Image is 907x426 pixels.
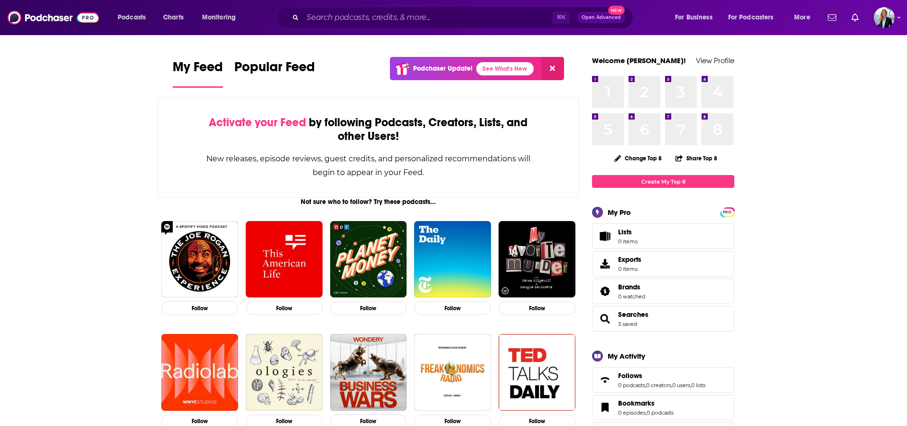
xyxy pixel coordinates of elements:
span: For Podcasters [728,11,774,24]
a: 0 users [672,382,690,389]
button: open menu [195,10,248,25]
span: For Business [675,11,713,24]
img: This American Life [246,221,323,298]
a: Welcome [PERSON_NAME]! [592,56,686,65]
button: open menu [787,10,822,25]
a: 0 creators [646,382,671,389]
span: , [645,382,646,389]
a: Show notifications dropdown [848,9,862,26]
div: Search podcasts, credits, & more... [286,7,642,28]
a: See What's New [476,62,534,75]
span: Charts [163,11,184,24]
span: Open Advanced [582,15,621,20]
span: Exports [595,257,614,270]
a: Show notifications dropdown [824,9,840,26]
a: 0 podcasts [647,409,674,416]
img: The Daily [414,221,491,298]
a: Bookmarks [618,399,674,407]
img: Radiolab [161,334,238,411]
input: Search podcasts, credits, & more... [303,10,552,25]
a: Brands [595,285,614,298]
img: The Joe Rogan Experience [161,221,238,298]
a: Searches [618,310,648,319]
span: Logged in as carolynchauncey [874,7,895,28]
a: 0 watched [618,293,645,300]
span: Bookmarks [618,399,655,407]
a: 0 episodes [618,409,646,416]
a: Brands [618,283,645,291]
span: Bookmarks [592,395,734,420]
div: Not sure who to follow? Try these podcasts... [157,198,579,206]
a: Follows [618,371,705,380]
a: 0 podcasts [618,382,645,389]
div: by following Podcasts, Creators, Lists, and other Users! [205,116,531,143]
span: Brands [592,278,734,304]
button: Follow [499,301,575,315]
a: My Feed [173,59,223,88]
img: Ologies with Alie Ward [246,334,323,411]
img: My Favorite Murder with Karen Kilgariff and Georgia Hardstark [499,221,575,298]
a: Follows [595,373,614,387]
span: Exports [618,255,641,264]
span: , [646,409,647,416]
img: TED Talks Daily [499,334,575,411]
a: Exports [592,251,734,277]
span: 0 items [618,238,638,245]
span: Popular Feed [234,59,315,81]
img: Podchaser - Follow, Share and Rate Podcasts [8,9,99,27]
img: Business Wars [330,334,407,411]
span: Follows [592,367,734,393]
a: Bookmarks [595,401,614,414]
span: Activate your Feed [209,115,306,130]
button: Show profile menu [874,7,895,28]
span: My Feed [173,59,223,81]
span: New [608,6,625,15]
span: Monitoring [202,11,236,24]
button: open menu [722,10,787,25]
button: open menu [668,10,724,25]
span: 0 items [618,266,641,272]
button: Share Top 8 [675,149,718,167]
span: Lists [618,228,638,236]
img: User Profile [874,7,895,28]
a: Create My Top 8 [592,175,734,188]
span: PRO [722,209,733,216]
button: open menu [111,10,158,25]
button: Follow [161,301,238,315]
p: Podchaser Update! [413,65,472,73]
a: Lists [592,223,734,249]
a: 3 saved [618,321,637,327]
button: Change Top 8 [609,152,667,164]
a: PRO [722,208,733,215]
a: View Profile [696,56,734,65]
span: Brands [618,283,640,291]
a: Charts [157,10,189,25]
span: Follows [618,371,642,380]
img: Planet Money [330,221,407,298]
button: Follow [414,301,491,315]
span: ⌘ K [552,11,570,24]
span: Podcasts [118,11,146,24]
button: Open AdvancedNew [577,12,625,23]
a: Popular Feed [234,59,315,88]
div: My Activity [608,352,645,361]
button: Follow [330,301,407,315]
span: Lists [618,228,632,236]
a: 0 lists [691,382,705,389]
span: Searches [592,306,734,332]
img: Freakonomics Radio [414,334,491,411]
